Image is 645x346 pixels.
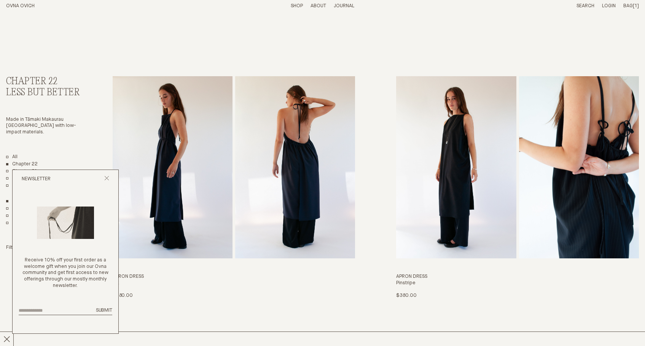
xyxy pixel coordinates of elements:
[6,199,18,205] a: Show All
[6,117,80,136] p: Made in Tāmaki Makaurau [GEOGRAPHIC_DATA] with low-impact materials.
[623,3,633,8] span: Bag
[113,293,133,298] span: $380.00
[6,245,22,251] summary: Filter
[22,176,51,183] h2: Newsletter
[396,274,639,280] h3: Apron Dress
[19,257,112,289] p: Receive 10% off your first order as a welcome gift when you join our Ovna community and get first...
[6,176,23,182] a: Core
[633,3,639,8] span: [1]
[113,76,233,258] img: Apron Dress
[113,280,355,287] h4: Ink
[6,161,38,168] a: Chapter 22
[6,213,23,219] a: Tops
[577,3,594,8] a: Search
[396,76,516,258] img: Apron Dress
[6,168,37,175] a: Chapter 21
[396,280,639,287] h4: Pinstripe
[6,87,80,98] h3: Less But Better
[6,183,22,189] a: Sale
[6,206,31,212] a: Dresses
[113,76,355,299] a: Apron Dress
[113,274,355,280] h3: Apron Dress
[6,154,18,160] a: All
[602,3,616,8] a: Login
[6,220,31,226] a: Bottoms
[396,76,639,299] a: Apron Dress
[396,293,416,298] span: $380.00
[96,308,112,313] span: Submit
[6,3,35,8] a: Home
[96,308,112,314] button: Submit
[311,3,326,10] summary: About
[291,3,303,8] a: Shop
[334,3,354,8] a: Journal
[104,176,109,183] button: Close popup
[6,76,80,87] h2: Chapter 22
